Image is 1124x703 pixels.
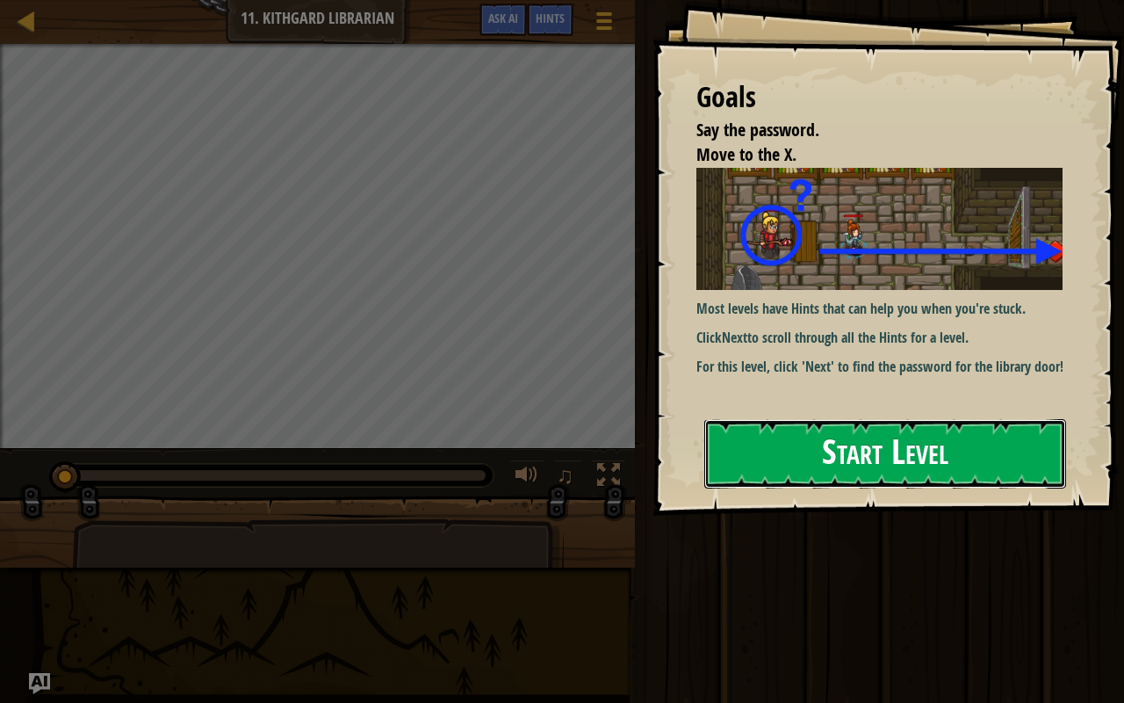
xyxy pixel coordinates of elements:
button: Ask AI [479,4,527,36]
button: ♫ [553,460,583,496]
span: ♫ [557,462,574,489]
span: Say the password. [696,118,819,141]
button: Ask AI [29,673,50,694]
strong: Next [722,328,747,347]
button: Adjust volume [509,460,544,496]
img: Kithgard librarian [696,168,1076,290]
div: Goals [696,77,1063,118]
li: Move to the X. [674,142,1058,168]
li: Say the password. [674,118,1058,143]
p: For this level, click 'Next' to find the password for the library door! [696,357,1076,377]
button: Show game menu [582,4,626,45]
span: Ask AI [488,10,518,26]
span: Hints [536,10,565,26]
p: Most levels have Hints that can help you when you're stuck. [696,299,1076,319]
button: Start Level [704,419,1066,489]
button: Toggle fullscreen [591,460,626,496]
p: Click to scroll through all the Hints for a level. [696,328,1076,348]
span: Move to the X. [696,142,796,166]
